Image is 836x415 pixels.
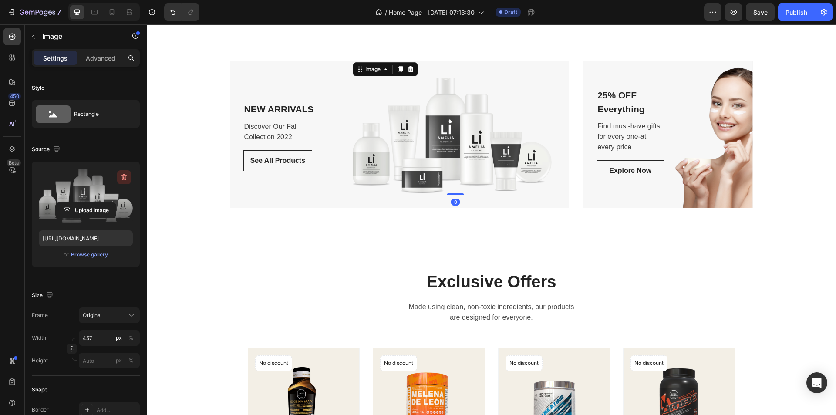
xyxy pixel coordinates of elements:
[114,355,124,366] button: %
[55,202,116,218] button: Upload Image
[79,353,140,368] input: px%
[86,54,115,63] p: Advanced
[64,250,69,260] span: or
[32,386,47,394] div: Shape
[128,357,134,364] div: %
[237,335,266,343] p: No discount
[363,335,392,343] p: No discount
[252,277,438,298] p: Made using clean, non-toxic ingredients, our products are designed for everyone.
[42,31,116,41] p: Image
[785,8,807,17] div: Publish
[304,174,313,181] div: 0
[43,54,67,63] p: Settings
[147,24,836,415] iframe: Design area
[79,330,140,346] input: px%
[79,307,140,323] button: Original
[451,64,516,91] p: 25% OFF Everything
[112,335,142,343] p: No discount
[97,406,138,414] div: Add...
[206,53,405,170] img: Alt Image
[71,251,108,259] div: Browse gallery
[252,247,438,268] p: Exclusive Offers
[32,144,62,155] div: Source
[451,97,516,128] p: Find must-have gifts for every one-at every price
[116,334,122,342] div: px
[806,372,827,393] div: Open Intercom Messenger
[389,8,475,17] span: Home Page - [DATE] 07:13:30
[32,84,44,92] div: Style
[746,3,775,21] button: Save
[126,333,136,343] button: px
[32,334,46,342] label: Width
[488,335,517,343] p: No discount
[32,357,48,364] label: Height
[32,406,49,414] div: Border
[128,334,134,342] div: %
[504,8,517,16] span: Draft
[83,311,102,319] span: Original
[385,8,387,17] span: /
[39,230,133,246] input: https://example.com/image.jpg
[164,3,199,21] div: Undo/Redo
[32,311,48,319] label: Frame
[8,93,21,100] div: 450
[71,250,108,259] button: Browse gallery
[753,9,768,16] span: Save
[7,159,21,166] div: Beta
[114,333,124,343] button: %
[74,104,127,124] div: Rectangle
[450,136,517,157] a: Explore Now
[778,3,815,21] button: Publish
[217,41,236,49] div: Image
[32,290,55,301] div: Size
[3,3,65,21] button: 7
[126,355,136,366] button: px
[57,7,61,17] p: 7
[462,141,505,152] div: Explore Now
[116,357,122,364] div: px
